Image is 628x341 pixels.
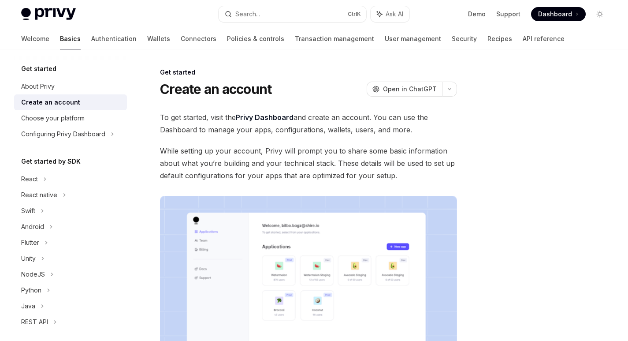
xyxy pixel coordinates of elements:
[21,64,56,74] h5: Get started
[21,81,55,92] div: About Privy
[496,10,520,19] a: Support
[385,28,441,49] a: User management
[21,221,44,232] div: Android
[348,11,361,18] span: Ctrl K
[21,206,35,216] div: Swift
[160,145,457,182] span: While setting up your account, Privy will prompt you to share some basic information about what y...
[160,81,271,97] h1: Create an account
[235,9,260,19] div: Search...
[21,253,36,264] div: Unity
[14,94,127,110] a: Create an account
[91,28,137,49] a: Authentication
[468,10,486,19] a: Demo
[21,113,85,124] div: Choose your platform
[181,28,216,49] a: Connectors
[593,7,607,21] button: Toggle dark mode
[21,97,80,108] div: Create an account
[371,6,409,22] button: Ask AI
[531,7,586,21] a: Dashboard
[383,85,437,94] span: Open in ChatGPT
[21,317,48,327] div: REST API
[160,68,457,77] div: Get started
[21,174,38,184] div: React
[60,28,81,49] a: Basics
[487,28,512,49] a: Recipes
[21,237,39,248] div: Flutter
[452,28,477,49] a: Security
[147,28,170,49] a: Wallets
[219,6,366,22] button: Search...CtrlK
[227,28,284,49] a: Policies & controls
[21,301,35,311] div: Java
[523,28,565,49] a: API reference
[367,82,442,97] button: Open in ChatGPT
[21,28,49,49] a: Welcome
[160,111,457,136] span: To get started, visit the and create an account. You can use the Dashboard to manage your apps, c...
[21,190,57,200] div: React native
[21,156,81,167] h5: Get started by SDK
[14,110,127,126] a: Choose your platform
[21,285,41,296] div: Python
[236,113,294,122] a: Privy Dashboard
[21,8,76,20] img: light logo
[14,79,127,94] a: About Privy
[21,269,45,280] div: NodeJS
[386,10,403,19] span: Ask AI
[21,129,105,139] div: Configuring Privy Dashboard
[295,28,374,49] a: Transaction management
[538,10,572,19] span: Dashboard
